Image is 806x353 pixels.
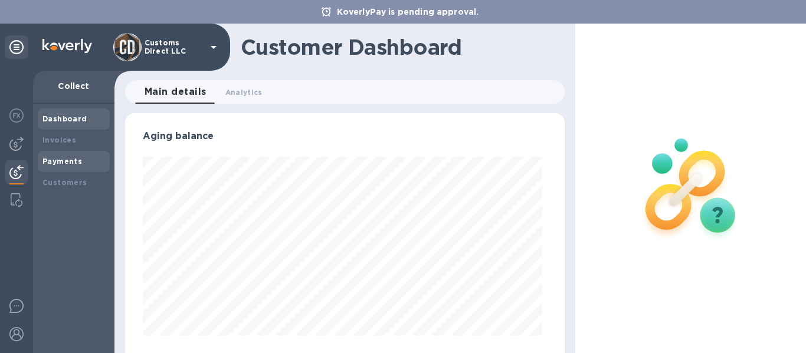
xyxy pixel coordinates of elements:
[42,39,92,53] img: Logo
[42,114,87,123] b: Dashboard
[225,86,263,98] span: Analytics
[42,157,82,166] b: Payments
[145,39,204,55] p: Customs Direct LLC
[143,131,547,142] h3: Aging balance
[42,136,76,144] b: Invoices
[42,80,105,92] p: Collect
[9,108,24,123] img: Foreign exchange
[145,84,207,100] span: Main details
[331,6,485,18] p: KoverlyPay is pending approval.
[241,35,556,60] h1: Customer Dashboard
[5,35,28,59] div: Unpin categories
[42,178,87,187] b: Customers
